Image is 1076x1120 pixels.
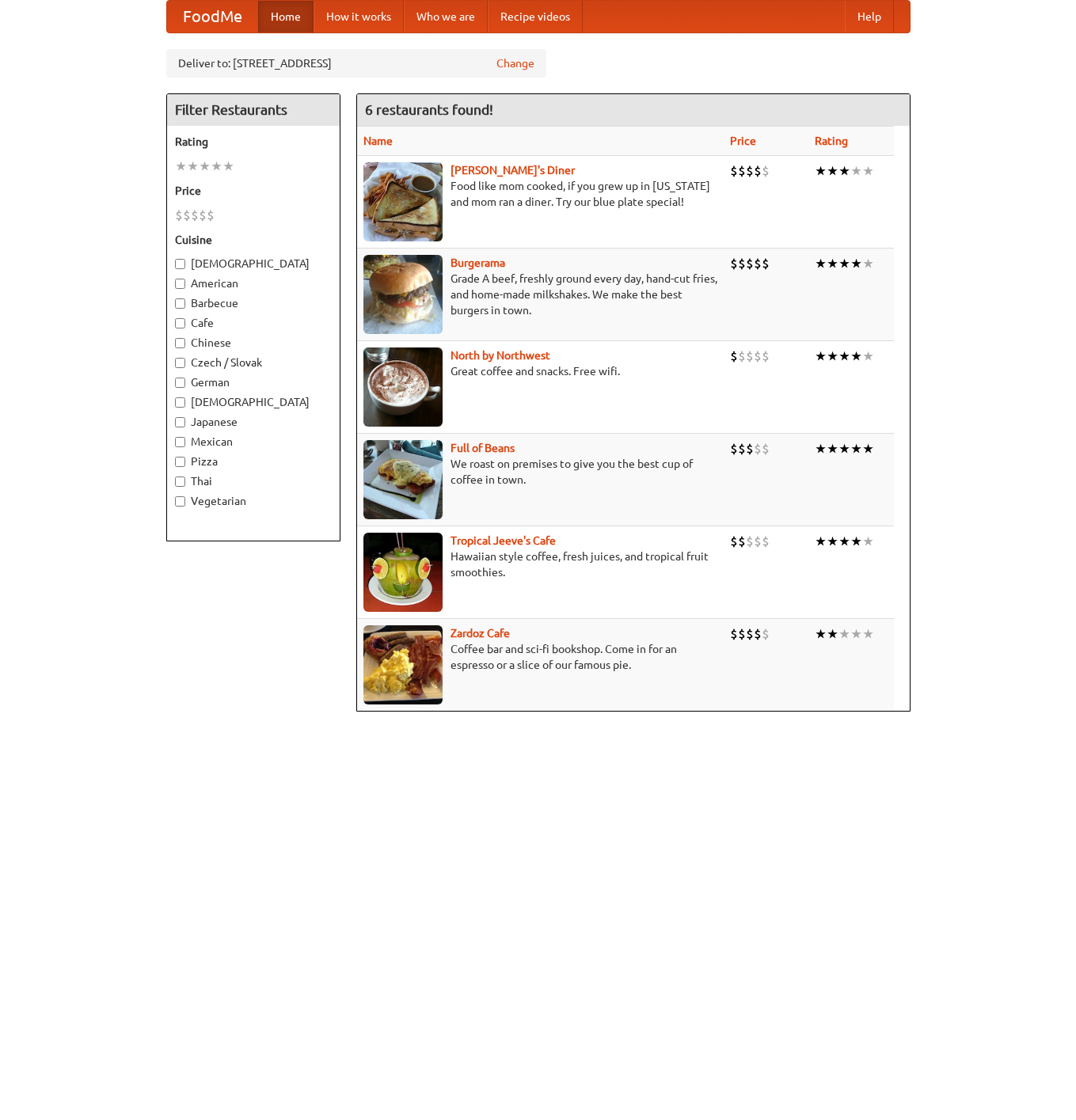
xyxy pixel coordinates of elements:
[838,347,850,365] li: ★
[815,440,827,457] li: ★
[167,1,258,32] a: FoodMe
[363,641,717,673] p: Coffee bar and sci-fi bookshop. Come in for an espresso or a slice of our famous pie.
[207,207,215,224] li: $
[730,135,756,147] a: Price
[862,625,874,643] li: ★
[314,1,404,32] a: How it works
[746,162,754,180] li: $
[850,625,862,643] li: ★
[199,207,207,224] li: $
[175,493,332,509] label: Vegetarian
[738,440,746,457] li: $
[363,271,717,318] p: Grade A beef, freshly ground every day, hand-cut fries, and home-made milkshakes. We make the bes...
[187,158,199,175] li: ★
[838,162,850,180] li: ★
[827,255,838,272] li: ★
[175,183,332,199] h5: Price
[175,256,332,271] label: [DEMOGRAPHIC_DATA]
[175,414,332,430] label: Japanese
[746,255,754,272] li: $
[762,255,770,272] li: $
[827,440,838,457] li: ★
[175,394,332,410] label: [DEMOGRAPHIC_DATA]
[754,347,762,365] li: $
[815,533,827,550] li: ★
[451,349,550,362] a: North by Northwest
[738,255,746,272] li: $
[746,347,754,365] li: $
[451,164,575,177] b: [PERSON_NAME]'s Diner
[175,417,185,427] input: Japanese
[363,178,717,210] p: Food like mom cooked, if you grew up in [US_STATE] and mom ran a diner. Try our blue plate special!
[175,496,185,507] input: Vegetarian
[754,440,762,457] li: $
[183,207,191,224] li: $
[754,533,762,550] li: $
[815,625,827,643] li: ★
[850,162,862,180] li: ★
[488,1,583,32] a: Recipe videos
[166,49,546,78] div: Deliver to: [STREET_ADDRESS]
[175,295,332,311] label: Barbecue
[175,437,185,447] input: Mexican
[850,440,862,457] li: ★
[730,255,738,272] li: $
[738,533,746,550] li: $
[175,232,332,248] h5: Cuisine
[363,625,443,704] img: zardoz.jpg
[175,358,185,368] input: Czech / Slovak
[175,335,332,351] label: Chinese
[815,135,848,147] a: Rating
[738,347,746,365] li: $
[845,1,894,32] a: Help
[451,534,556,547] a: Tropical Jeeve's Cafe
[258,1,314,32] a: Home
[850,255,862,272] li: ★
[762,533,770,550] li: $
[211,158,222,175] li: ★
[175,259,185,269] input: [DEMOGRAPHIC_DATA]
[730,347,738,365] li: $
[175,275,332,291] label: American
[730,533,738,550] li: $
[827,162,838,180] li: ★
[451,256,505,269] b: Burgerama
[175,207,183,224] li: $
[451,627,510,640] a: Zardoz Cafe
[815,162,827,180] li: ★
[738,625,746,643] li: $
[754,625,762,643] li: $
[363,456,717,488] p: We roast on premises to give you the best cup of coffee in town.
[451,442,515,454] a: Full of Beans
[199,158,211,175] li: ★
[827,625,838,643] li: ★
[363,255,443,334] img: burgerama.jpg
[850,533,862,550] li: ★
[730,440,738,457] li: $
[363,549,717,580] p: Hawaiian style coffee, fresh juices, and tropical fruit smoothies.
[838,625,850,643] li: ★
[754,162,762,180] li: $
[175,134,332,150] h5: Rating
[838,255,850,272] li: ★
[838,533,850,550] li: ★
[862,255,874,272] li: ★
[175,355,332,370] label: Czech / Slovak
[175,473,332,489] label: Thai
[738,162,746,180] li: $
[175,378,185,388] input: German
[175,457,185,467] input: Pizza
[746,533,754,550] li: $
[175,158,187,175] li: ★
[175,318,185,328] input: Cafe
[167,94,340,126] h4: Filter Restaurants
[862,533,874,550] li: ★
[862,162,874,180] li: ★
[762,162,770,180] li: $
[363,347,443,427] img: north.jpg
[762,440,770,457] li: $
